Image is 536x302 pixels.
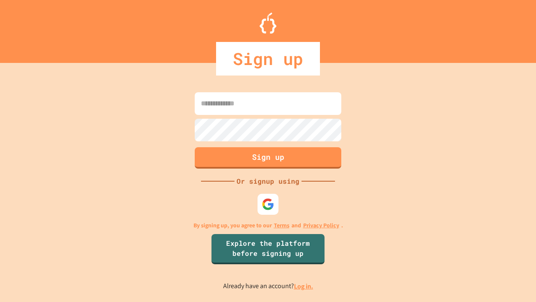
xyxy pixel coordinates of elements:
[294,282,313,291] a: Log in.
[223,281,313,292] p: Already have an account?
[260,13,276,34] img: Logo.svg
[303,221,339,230] a: Privacy Policy
[195,147,341,169] button: Sign up
[193,221,343,230] p: By signing up, you agree to our and .
[262,198,274,211] img: google-icon.svg
[211,234,325,264] a: Explore the platform before signing up
[274,221,289,230] a: Terms
[216,42,320,75] div: Sign up
[234,176,301,186] div: Or signup using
